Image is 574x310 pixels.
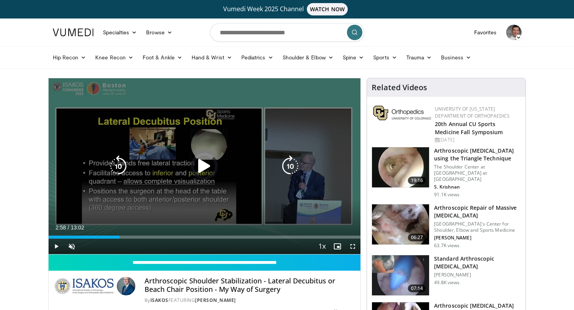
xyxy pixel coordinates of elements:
[53,29,94,36] img: VuMedi Logo
[434,235,521,241] p: [PERSON_NAME]
[330,239,345,254] button: Enable picture-in-picture mode
[434,272,521,278] p: [PERSON_NAME]
[210,23,364,42] input: Search topics, interventions
[436,50,476,65] a: Business
[372,255,521,296] a: 07:14 Standard Arthroscopic [MEDICAL_DATA] [PERSON_NAME] 49.8K views
[434,184,521,190] p: S. Krishnan
[98,25,142,40] a: Specialties
[150,297,168,303] a: ISAKOS
[372,147,521,198] a: 19:16 Arthroscopic [MEDICAL_DATA] using the Triangle Technique The Shoulder Center at [GEOGRAPHIC...
[145,277,354,293] h4: Arthroscopic Shoulder Stabilization - Lateral Decubitus or Beach Chair Position - My Way of Surgery
[372,255,429,295] img: 38854_0000_3.png.150x105_q85_crop-smart_upscale.jpg
[338,50,369,65] a: Spine
[56,224,66,231] span: 2:58
[68,224,69,231] span: /
[369,50,402,65] a: Sports
[48,50,91,65] a: Hip Recon
[195,297,236,303] a: [PERSON_NAME]
[54,3,520,15] a: Vumedi Week 2025 ChannelWATCH NOW
[408,234,426,241] span: 06:27
[408,285,426,292] span: 07:14
[434,255,521,270] h3: Standard Arthroscopic [MEDICAL_DATA]
[237,50,278,65] a: Pediatrics
[314,239,330,254] button: Playback Rate
[435,120,503,136] a: 20th Annual CU Sports Medicine Fall Symposium
[506,25,522,40] img: Avatar
[373,106,431,120] img: 355603a8-37da-49b6-856f-e00d7e9307d3.png.150x105_q85_autocrop_double_scale_upscale_version-0.2.png
[434,204,521,219] h3: Arthroscopic Repair of Massive [MEDICAL_DATA]
[434,221,521,233] p: [GEOGRAPHIC_DATA]'s Center for Shoulder, Elbow and Sports Medicine
[372,204,521,249] a: 06:27 Arthroscopic Repair of Massive [MEDICAL_DATA] [GEOGRAPHIC_DATA]'s Center for Shoulder, Elbo...
[187,50,237,65] a: Hand & Wrist
[64,239,79,254] button: Unmute
[138,50,187,65] a: Foot & Ankle
[434,243,460,249] p: 63.7K views
[117,277,135,295] img: Avatar
[435,136,519,143] div: [DATE]
[372,204,429,244] img: 281021_0002_1.png.150x105_q85_crop-smart_upscale.jpg
[91,50,138,65] a: Knee Recon
[141,25,177,40] a: Browse
[145,297,354,304] div: By FEATURING
[49,239,64,254] button: Play
[434,280,460,286] p: 49.8K views
[434,147,521,162] h3: Arthroscopic [MEDICAL_DATA] using the Triangle Technique
[408,177,426,184] span: 19:16
[71,224,84,231] span: 13:02
[402,50,437,65] a: Trauma
[49,78,361,254] video-js: Video Player
[345,239,360,254] button: Fullscreen
[55,277,114,295] img: ISAKOS
[435,106,510,119] a: University of [US_STATE] Department of Orthopaedics
[372,147,429,187] img: krish_3.png.150x105_q85_crop-smart_upscale.jpg
[434,302,514,310] h3: Arthroscopic [MEDICAL_DATA]
[470,25,502,40] a: Favorites
[372,83,427,92] h4: Related Videos
[278,50,338,65] a: Shoulder & Elbow
[434,164,521,182] p: The Shoulder Center at [GEOGRAPHIC_DATA] at [GEOGRAPHIC_DATA]
[307,3,348,15] span: WATCH NOW
[434,192,460,198] p: 91.1K views
[49,236,361,239] div: Progress Bar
